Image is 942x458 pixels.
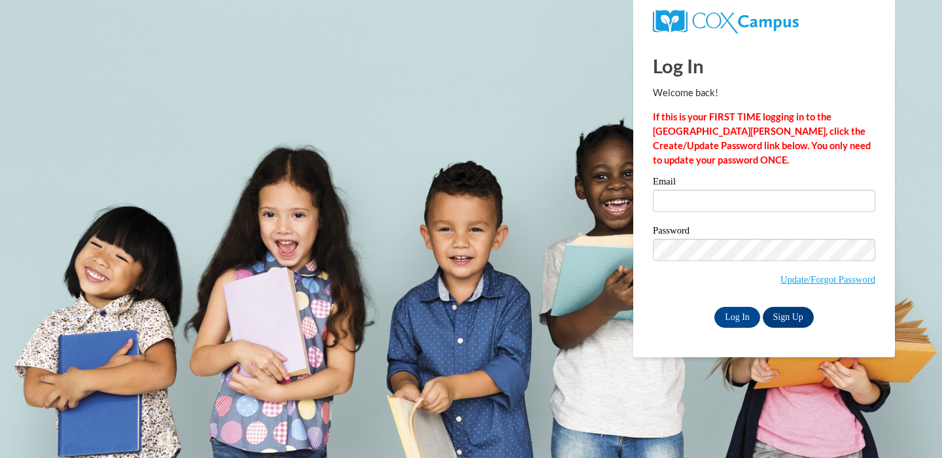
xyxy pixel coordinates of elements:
[653,177,875,190] label: Email
[780,274,875,285] a: Update/Forgot Password
[653,111,871,166] strong: If this is your FIRST TIME logging in to the [GEOGRAPHIC_DATA][PERSON_NAME], click the Create/Upd...
[653,15,799,26] a: COX Campus
[653,226,875,239] label: Password
[714,307,760,328] input: Log In
[653,52,875,79] h1: Log In
[653,86,875,100] p: Welcome back!
[653,10,799,33] img: COX Campus
[763,307,814,328] a: Sign Up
